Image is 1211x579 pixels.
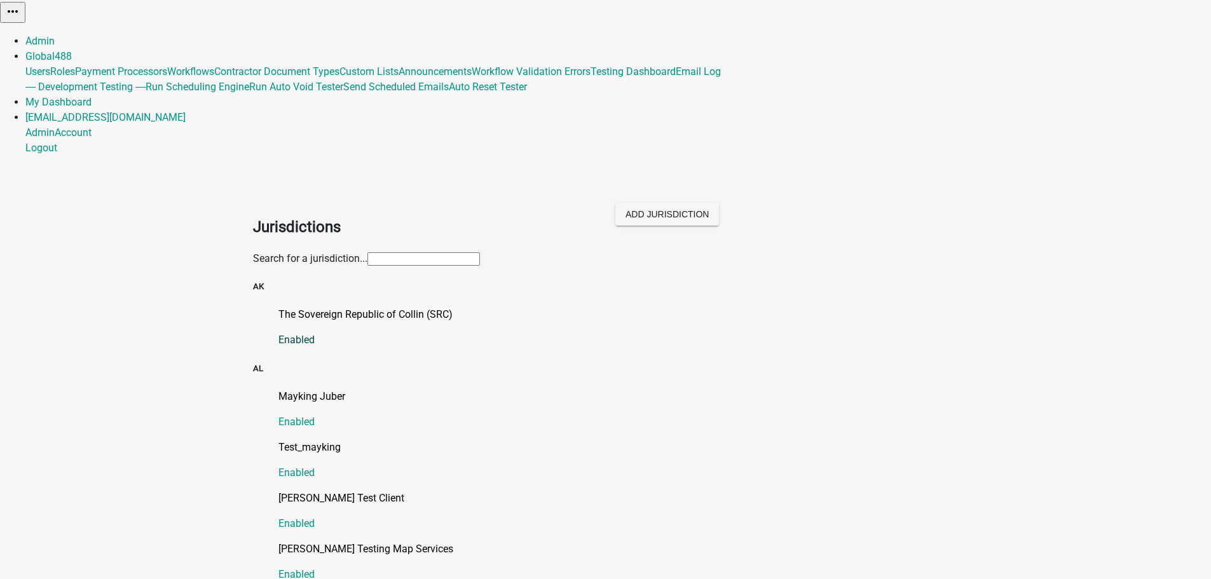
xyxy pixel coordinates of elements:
i: more_horiz [5,4,20,19]
p: Enabled [278,414,959,430]
p: [PERSON_NAME] Test Client [278,491,959,506]
p: Enabled [278,516,959,531]
div: Global488 [25,64,1211,95]
a: Auto Reset Tester [449,81,527,93]
span: 488 [55,50,72,62]
h2: Jurisdictions [253,215,596,238]
p: [PERSON_NAME] Testing Map Services [278,542,959,557]
a: Admin [25,126,55,139]
h5: AK [253,280,959,293]
a: Custom Lists [339,65,399,78]
a: [PERSON_NAME] Test ClientEnabled [278,491,959,531]
a: ---- Development Testing ---- [25,81,146,93]
a: [EMAIL_ADDRESS][DOMAIN_NAME] [25,111,186,123]
p: The Sovereign Republic of Collin (SRC) [278,307,959,322]
a: Account [55,126,92,139]
button: Add Jurisdiction [615,203,719,226]
a: Run Auto Void Tester [249,81,343,93]
a: Roles [50,65,75,78]
h5: AL [253,362,959,375]
a: Announcements [399,65,472,78]
p: Mayking Juber [278,389,959,404]
div: [EMAIL_ADDRESS][DOMAIN_NAME] [25,125,1211,156]
a: My Dashboard [25,96,92,108]
a: Global488 [25,50,72,62]
a: Workflows [167,65,214,78]
a: The Sovereign Republic of Collin (SRC)Enabled [278,307,959,348]
a: Run Scheduling Engine [146,81,249,93]
a: Users [25,65,50,78]
a: Testing Dashboard [591,65,676,78]
p: Enabled [278,465,959,480]
a: Test_maykingEnabled [278,440,959,480]
a: Logout [25,142,57,154]
a: Email Log [676,65,721,78]
a: Mayking JuberEnabled [278,389,959,430]
p: Enabled [278,332,959,348]
a: Workflow Validation Errors [472,65,591,78]
p: Test_mayking [278,440,959,455]
a: Send Scheduled Emails [343,81,449,93]
a: Contractor Document Types [214,65,339,78]
a: Admin [25,35,55,47]
label: Search for a jurisdiction... [253,252,367,264]
a: Payment Processors [75,65,167,78]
